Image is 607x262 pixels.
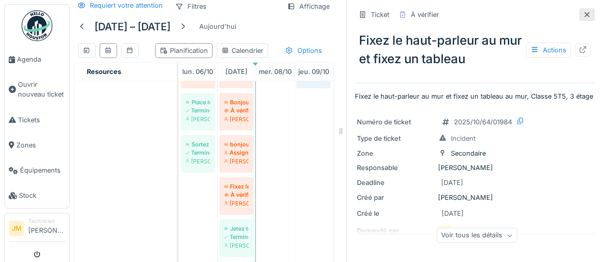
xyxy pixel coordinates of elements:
div: Assigné [224,148,249,157]
li: JM [9,221,24,236]
a: 6 octobre 2025 [180,65,216,79]
div: À vérifier [411,10,439,20]
span: Resources [87,68,121,76]
div: Créé par [357,193,434,202]
span: Tickets [18,115,65,125]
a: Zones [5,133,69,158]
a: Équipements [5,158,69,183]
div: Terminé [186,148,210,157]
div: Responsable [357,163,434,173]
span: Ouvrir nouveau ticket [18,80,65,99]
div: [PERSON_NAME] [357,193,593,202]
div: Options [280,43,327,58]
div: Aujourd'hui [195,20,240,33]
div: [PERSON_NAME] [224,157,249,165]
p: Fixez le haut-parleur au mur et fixez un tableau au mur, Classe 5T5, 3 étage [355,91,595,101]
div: Requiert votre attention [90,1,163,10]
span: Stock [19,191,65,200]
a: Ouvrir nouveau ticket [5,72,69,107]
div: Terminé [224,233,249,241]
div: Voir tous les détails [437,228,517,243]
a: 8 octobre 2025 [256,65,294,79]
div: Deadline [357,178,434,188]
a: Tickets [5,107,69,133]
span: Zones [16,140,65,150]
span: Équipements [20,165,65,175]
div: Fixez le haut-parleur au mur et fixez un tableau [224,182,249,191]
div: [PERSON_NAME] [224,199,249,208]
div: 2025/10/64/01984 [454,117,512,127]
img: Badge_color-CXgf-gQk.svg [22,10,52,41]
div: bonjour, serait-il possible de reprendre la pose de derbigum sur le toit du hall de tennis merci [224,140,249,148]
a: 7 octobre 2025 [223,65,250,79]
div: Sortez les poubelles [186,140,210,148]
div: À vérifier [224,106,249,115]
div: Terminé [186,106,210,115]
div: Type de ticket [357,134,434,143]
div: Secondaire [451,148,486,158]
span: Agenda [17,54,65,64]
div: [PERSON_NAME] [186,157,210,165]
div: Numéro de ticket [357,117,434,127]
div: Planification [160,46,208,55]
div: Jetez tous les cartons la poubelle [224,224,249,233]
div: [PERSON_NAME] [224,115,249,123]
div: [PERSON_NAME] [224,241,249,250]
div: Actions [526,43,571,58]
div: Fixez le haut-parleur au mur et fixez un tableau [355,27,595,72]
div: [PERSON_NAME] [357,163,593,173]
li: [PERSON_NAME] [28,217,65,239]
a: 9 octobre 2025 [296,65,332,79]
div: Bonjour, loquet à refixer avant qu'il ne tombe quand vous avez un peu de temps 😉. Bien à vous, po... [224,98,249,106]
div: Incident [451,134,476,143]
div: Zone [357,148,434,158]
a: JM Technicien[PERSON_NAME] [9,217,65,242]
div: Calendrier [221,46,263,55]
div: Place les plinthes [186,98,210,106]
a: Stock [5,183,69,208]
div: [DATE] [442,209,464,218]
div: Créé le [357,209,434,218]
h5: [DATE] – [DATE] [94,21,170,33]
a: Agenda [5,47,69,72]
div: À vérifier [224,191,249,199]
div: Ticket [371,10,389,20]
div: [DATE] [441,178,463,188]
div: [PERSON_NAME] [186,115,210,123]
div: Technicien [28,217,65,225]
